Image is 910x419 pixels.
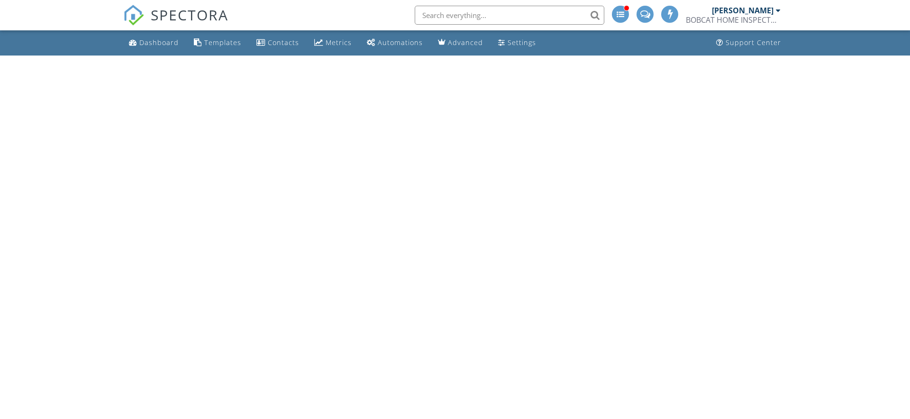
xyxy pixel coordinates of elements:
[310,34,355,52] a: Metrics
[378,38,423,47] div: Automations
[494,34,540,52] a: Settings
[123,13,228,33] a: SPECTORA
[190,34,245,52] a: Templates
[712,34,785,52] a: Support Center
[125,34,182,52] a: Dashboard
[712,6,773,15] div: [PERSON_NAME]
[415,6,604,25] input: Search everything...
[268,38,299,47] div: Contacts
[151,5,228,25] span: SPECTORA
[139,38,179,47] div: Dashboard
[363,34,427,52] a: Automations (Advanced)
[508,38,536,47] div: Settings
[686,15,781,25] div: BOBCAT HOME INSPECTOR
[726,38,781,47] div: Support Center
[326,38,352,47] div: Metrics
[253,34,303,52] a: Contacts
[204,38,241,47] div: Templates
[123,5,144,26] img: The Best Home Inspection Software - Spectora
[448,38,483,47] div: Advanced
[434,34,487,52] a: Advanced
